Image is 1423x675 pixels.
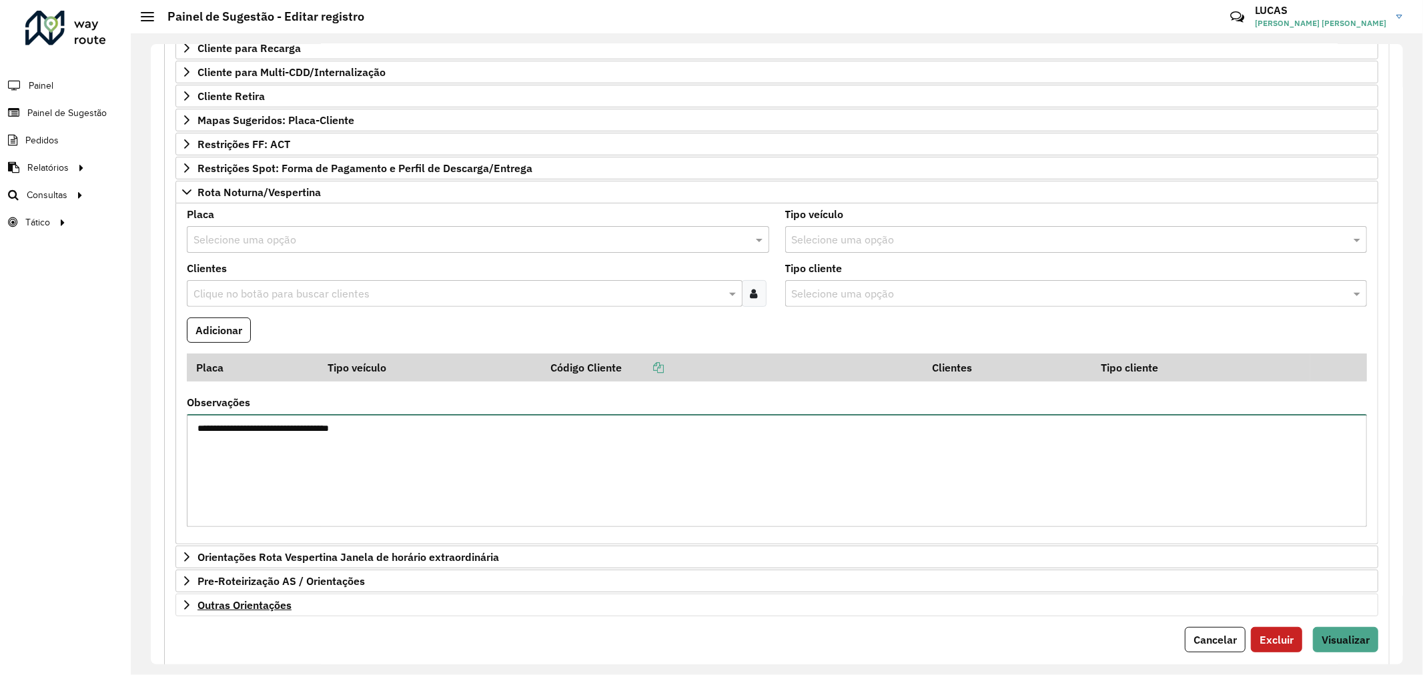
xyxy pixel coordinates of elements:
span: Pre-Roteirização AS / Orientações [197,576,365,586]
a: Mapas Sugeridos: Placa-Cliente [175,109,1378,131]
span: Cancelar [1194,633,1237,646]
span: Restrições FF: ACT [197,139,290,149]
label: Tipo cliente [785,260,843,276]
div: Rota Noturna/Vespertina [175,203,1378,545]
button: Adicionar [187,317,251,343]
th: Código Cliente [541,354,923,382]
a: Pre-Roteirização AS / Orientações [175,570,1378,592]
span: Mapas Sugeridos: Placa-Cliente [197,115,354,125]
span: Orientações Rota Vespertina Janela de horário extraordinária [197,552,499,562]
label: Clientes [187,260,227,276]
a: Orientações Rota Vespertina Janela de horário extraordinária [175,546,1378,568]
span: Visualizar [1322,633,1370,646]
button: Cancelar [1185,627,1246,652]
span: Consultas [27,188,67,202]
a: Contato Rápido [1223,3,1252,31]
span: Painel de Sugestão [27,106,107,120]
span: Tático [25,215,50,229]
span: [PERSON_NAME] [PERSON_NAME] [1255,17,1386,29]
button: Visualizar [1313,627,1378,652]
th: Tipo veículo [319,354,541,382]
span: Cliente para Recarga [197,43,301,53]
span: Cliente para Multi-CDD/Internalização [197,67,386,77]
span: Cliente Retira [197,91,265,101]
a: Cliente para Recarga [175,37,1378,59]
label: Tipo veículo [785,206,844,222]
a: Outras Orientações [175,594,1378,616]
span: Restrições Spot: Forma de Pagamento e Perfil de Descarga/Entrega [197,163,532,173]
a: Rota Noturna/Vespertina [175,181,1378,203]
th: Placa [187,354,319,382]
h2: Painel de Sugestão - Editar registro [154,9,364,24]
th: Tipo cliente [1091,354,1310,382]
label: Placa [187,206,214,222]
span: Pedidos [25,133,59,147]
th: Clientes [923,354,1091,382]
span: Rota Noturna/Vespertina [197,187,321,197]
span: Relatórios [27,161,69,175]
label: Observações [187,394,250,410]
button: Excluir [1251,627,1302,652]
a: Copiar [622,361,664,374]
a: Restrições FF: ACT [175,133,1378,155]
span: Outras Orientações [197,600,292,610]
span: Excluir [1260,633,1294,646]
a: Cliente para Multi-CDD/Internalização [175,61,1378,83]
a: Cliente Retira [175,85,1378,107]
a: Restrições Spot: Forma de Pagamento e Perfil de Descarga/Entrega [175,157,1378,179]
span: Painel [29,79,53,93]
h3: LUCAS [1255,4,1386,17]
